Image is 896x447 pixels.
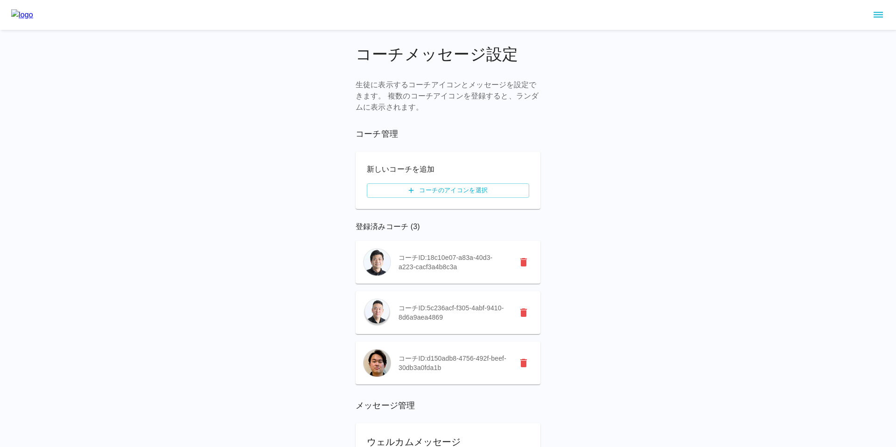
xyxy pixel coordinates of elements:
p: 生徒に表示するコーチアイコンとメッセージを設定できます。 複数のコーチアイコンを登録すると、ランダムに表示されます。 [356,79,540,113]
h6: 新しいコーチを追加 [367,163,529,176]
p: メッセージ管理 [356,399,540,412]
p: コーチID: 5c236acf-f305-4abf-9410-8d6a9aea4869 [399,303,507,322]
p: コーチ管理 [356,128,540,140]
p: コーチID: d150adb8-4756-492f-beef-30db3a0fda1b [399,354,507,372]
img: dummy [363,299,391,327]
img: dummy [363,349,391,377]
p: コーチID: 18c10e07-a83a-40d3-a223-cacf3a4b8c3a [399,253,507,272]
h1: コーチメッセージ設定 [356,45,540,64]
button: sidemenu [870,7,886,23]
label: コーチのアイコンを選択 [367,183,529,198]
h6: 登録済みコーチ ( 3 ) [356,220,540,233]
img: logo [11,9,33,21]
img: dummy [363,248,391,276]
